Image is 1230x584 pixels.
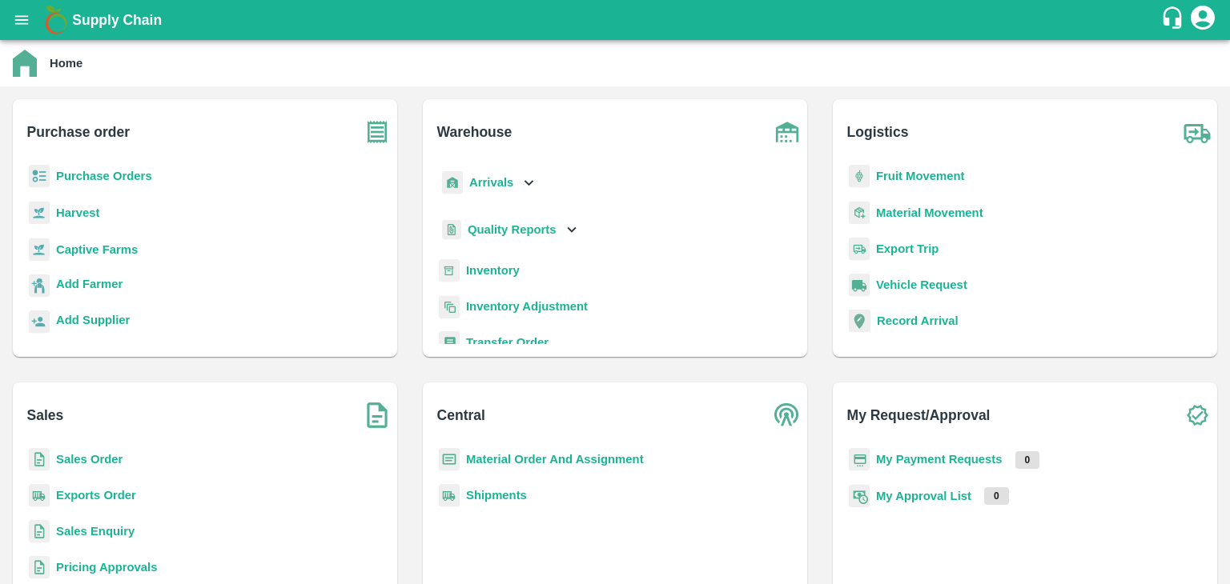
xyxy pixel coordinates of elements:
[29,310,50,334] img: supplier
[876,490,971,502] a: My Approval List
[439,165,538,201] div: Arrivals
[437,121,512,143] b: Warehouse
[56,311,130,333] a: Add Supplier
[1160,6,1188,34] div: customer-support
[439,331,460,354] img: whTransfer
[56,170,152,182] a: Purchase Orders
[849,201,870,225] img: material
[1015,451,1040,469] p: 0
[1188,3,1217,37] div: account of current user
[27,121,130,143] b: Purchase order
[849,448,870,471] img: payment
[29,274,50,298] img: farmer
[56,561,157,574] a: Pricing Approvals
[439,484,460,507] img: shipments
[357,112,397,152] img: purchase
[849,165,870,188] img: fruit
[876,206,983,219] a: Material Movement
[72,9,1160,31] a: Supply Chain
[847,121,909,143] b: Logistics
[876,278,967,291] a: Vehicle Request
[40,4,72,36] img: logo
[876,453,1003,466] a: My Payment Requests
[357,395,397,435] img: soSales
[468,223,557,236] b: Quality Reports
[877,314,959,327] a: Record Arrival
[466,300,588,313] a: Inventory Adjustment
[439,448,460,471] img: centralMaterial
[849,238,870,261] img: delivery
[56,278,123,290] b: Add Farmer
[849,274,870,297] img: vehicle
[442,220,461,240] img: qualityReport
[876,170,965,182] a: Fruit Movement
[13,50,37,77] img: home
[847,404,991,426] b: My Request/Approval
[56,525,135,538] a: Sales Enquiry
[466,453,644,466] a: Material Order And Assignment
[439,295,460,318] img: inventory
[437,404,485,426] b: Central
[469,176,513,189] b: Arrivals
[439,214,581,246] div: Quality Reports
[466,264,520,277] a: Inventory
[876,242,939,255] a: Export Trip
[56,206,99,219] a: Harvest
[29,520,50,543] img: sales
[72,12,162,28] b: Supply Chain
[1177,395,1217,435] img: check
[29,556,50,579] img: sales
[27,404,64,426] b: Sales
[984,487,1009,505] p: 0
[1177,112,1217,152] img: truck
[466,336,549,349] a: Transfer Order
[29,238,50,262] img: harvest
[56,314,130,326] b: Add Supplier
[439,259,460,282] img: whInventory
[466,489,527,502] a: Shipments
[56,243,138,256] a: Captive Farms
[849,310,870,332] img: recordArrival
[29,201,50,225] img: harvest
[29,165,50,188] img: reciept
[849,484,870,508] img: approval
[29,448,50,471] img: sales
[56,275,123,297] a: Add Farmer
[767,112,807,152] img: warehouse
[56,489,136,502] a: Exports Order
[3,2,40,38] button: open drawer
[50,57,82,70] b: Home
[56,453,123,466] a: Sales Order
[442,171,463,194] img: whArrival
[29,484,50,507] img: shipments
[767,395,807,435] img: central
